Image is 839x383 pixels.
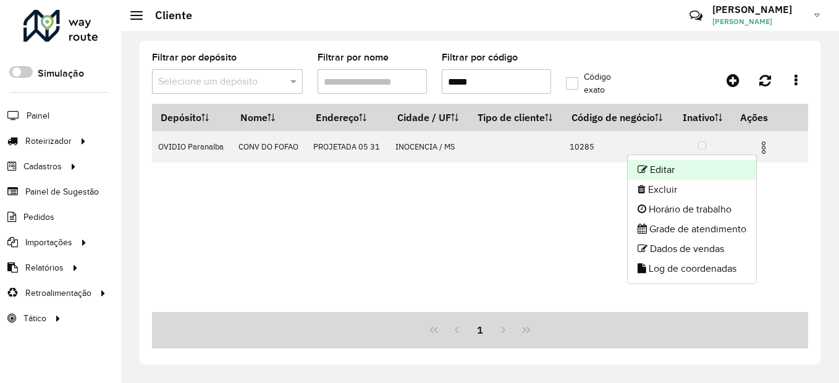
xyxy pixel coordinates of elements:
span: [PERSON_NAME] [712,16,805,27]
h2: Cliente [143,9,192,22]
th: Código de negócio [563,104,673,131]
td: 10285 [563,131,673,162]
th: Endereço [307,104,389,131]
th: Depósito [152,104,232,131]
label: Simulação [38,66,84,81]
span: Roteirizador [25,135,72,148]
li: Excluir [628,180,756,200]
span: Importações [25,236,72,249]
h3: [PERSON_NAME] [712,4,805,15]
label: Filtrar por depósito [152,50,237,65]
td: CONV DO FOFAO [232,131,307,162]
th: Tipo de cliente [469,104,563,131]
th: Nome [232,104,307,131]
td: INOCENCIA / MS [389,131,469,162]
label: Filtrar por nome [318,50,389,65]
span: Tático [23,312,46,325]
span: Painel de Sugestão [25,185,99,198]
th: Ações [731,104,806,130]
label: Filtrar por código [442,50,518,65]
li: Grade de atendimento [628,219,756,239]
span: Relatórios [25,261,64,274]
button: 1 [468,318,492,342]
li: Dados de vendas [628,239,756,259]
li: Log de coordenadas [628,259,756,279]
span: Pedidos [23,211,54,224]
label: Código exato [566,70,634,96]
td: OVIDIO Paranaíba [152,131,232,162]
span: Painel [27,109,49,122]
a: Contato Rápido [683,2,709,29]
th: Cidade / UF [389,104,469,131]
span: Cadastros [23,160,62,173]
th: Inativo [673,104,731,131]
li: Horário de trabalho [628,200,756,219]
span: Retroalimentação [25,287,91,300]
td: PROJETADA 05 31 [307,131,389,162]
li: Editar [628,160,756,180]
